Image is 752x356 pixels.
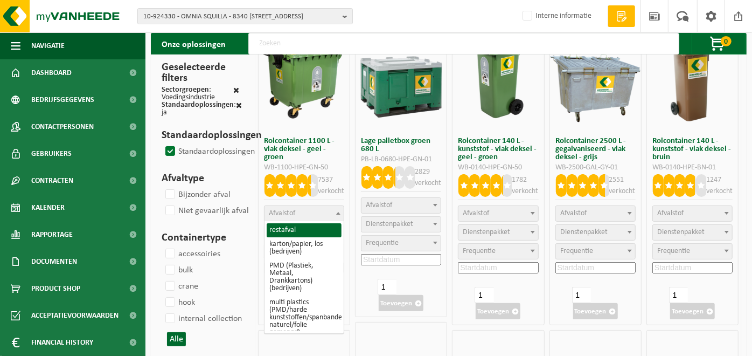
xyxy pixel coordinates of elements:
li: PMD (Plastiek, Metaal, Drankkartons) (bedrijven) [267,259,342,296]
h3: Standaardoplossingen [162,127,239,143]
span: Dienstenpakket [560,228,608,236]
label: Bijzonder afval [163,187,231,203]
span: Kalender [31,194,65,221]
h3: Rolcontainer 1100 L - vlak deksel - geel - groen [264,137,344,161]
div: WB-2500-GAL-GY-01 [555,164,636,172]
li: karton/papier, los (bedrijven) [267,237,342,259]
button: Toevoegen [573,303,618,319]
img: WB-0140-HPE-BN-01 [647,32,738,123]
button: 10-924330 - OMNIA SQUILLA - 8340 [STREET_ADDRESS] [137,8,353,24]
label: Standaardoplossingen [163,143,255,160]
button: Toevoegen [379,295,423,311]
div: PB-LB-0680-HPE-GN-01 [361,156,441,163]
input: Startdatum [555,262,636,273]
span: Contactpersonen [31,113,94,140]
span: Dienstenpakket [463,228,510,236]
span: Afvalstof [657,209,684,217]
div: WB-0140-HPE-GN-50 [458,164,538,172]
button: Toevoegen [476,303,520,319]
span: Product Shop [31,275,80,302]
div: WB-0140-HPE-BN-01 [652,164,733,172]
li: multi plastics (PMD/harde kunststoffen/spanbanden/EPS/folie naturel/folie gemengd) [267,296,342,340]
label: bulk [163,262,193,278]
h3: Rolcontainer 2500 L - gegalvaniseerd - vlak deksel - grijs [555,137,636,161]
label: Niet gevaarlijk afval [163,203,249,219]
span: Contracten [31,167,73,194]
span: Afvalstof [560,209,587,217]
h2: Onze oplossingen [151,33,236,54]
span: Afvalstof [269,209,295,217]
span: Acceptatievoorwaarden [31,302,119,329]
img: WB-1100-HPE-GN-50 [259,32,350,123]
h3: Afvaltype [162,170,239,187]
label: Interne informatie [520,8,591,24]
img: PB-LB-0680-HPE-GN-01 [356,32,447,123]
div: : Voedingsindustrie [162,86,233,101]
input: 1 [669,287,688,303]
span: Frequentie [560,247,593,255]
input: Startdatum [458,262,538,273]
span: Dienstenpakket [657,228,705,236]
p: 1247 verkocht [706,174,733,197]
p: 2829 verkocht [415,166,441,189]
input: Zoeken [248,33,679,54]
input: 1 [475,287,494,303]
span: Frequentie [366,239,399,247]
h3: Rolcontainer 140 L - kunststof - vlak deksel - bruin [652,137,733,161]
span: Frequentie [463,247,496,255]
h3: Geselecteerde filters [162,59,239,86]
label: accessoiries [163,246,220,262]
span: Bedrijfsgegevens [31,86,94,113]
span: 10-924330 - OMNIA SQUILLA - 8340 [STREET_ADDRESS] [143,9,338,25]
p: 7537 verkocht [318,174,344,197]
span: Navigatie [31,32,65,59]
label: crane [163,278,198,295]
input: 1 [378,279,397,295]
label: hook [163,295,195,311]
input: Startdatum [361,254,441,265]
h3: Containertype [162,230,239,246]
h3: Rolcontainer 140 L - kunststof - vlak deksel - geel - groen [458,137,538,161]
button: Toevoegen [670,303,715,319]
h3: Lage palletbox groen 680 L [361,137,441,153]
div: WB-1100-HPE-GN-50 [264,164,344,172]
p: 2551 verkocht [609,174,636,197]
div: : ja [162,101,236,117]
p: 1782 verkocht [512,174,538,197]
span: Documenten [31,248,77,275]
img: WB-2500-GAL-GY-01 [550,32,641,123]
li: restafval [267,223,342,237]
span: Gebruikers [31,140,72,167]
button: Alle [167,332,186,346]
span: Dashboard [31,59,72,86]
span: Frequentie [657,247,690,255]
span: Financial History [31,329,93,356]
span: Afvalstof [366,201,392,209]
span: Sectorgroepen [162,86,209,94]
label: internal collection [163,311,242,327]
img: WB-0140-HPE-GN-50 [452,32,544,123]
span: Afvalstof [463,209,489,217]
input: 1 [572,287,591,303]
span: Standaardoplossingen [162,101,234,109]
button: 0 [692,33,746,54]
span: Dienstenpakket [366,220,413,228]
input: Startdatum [652,262,733,273]
span: Rapportage [31,221,73,248]
span: 0 [721,36,732,46]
